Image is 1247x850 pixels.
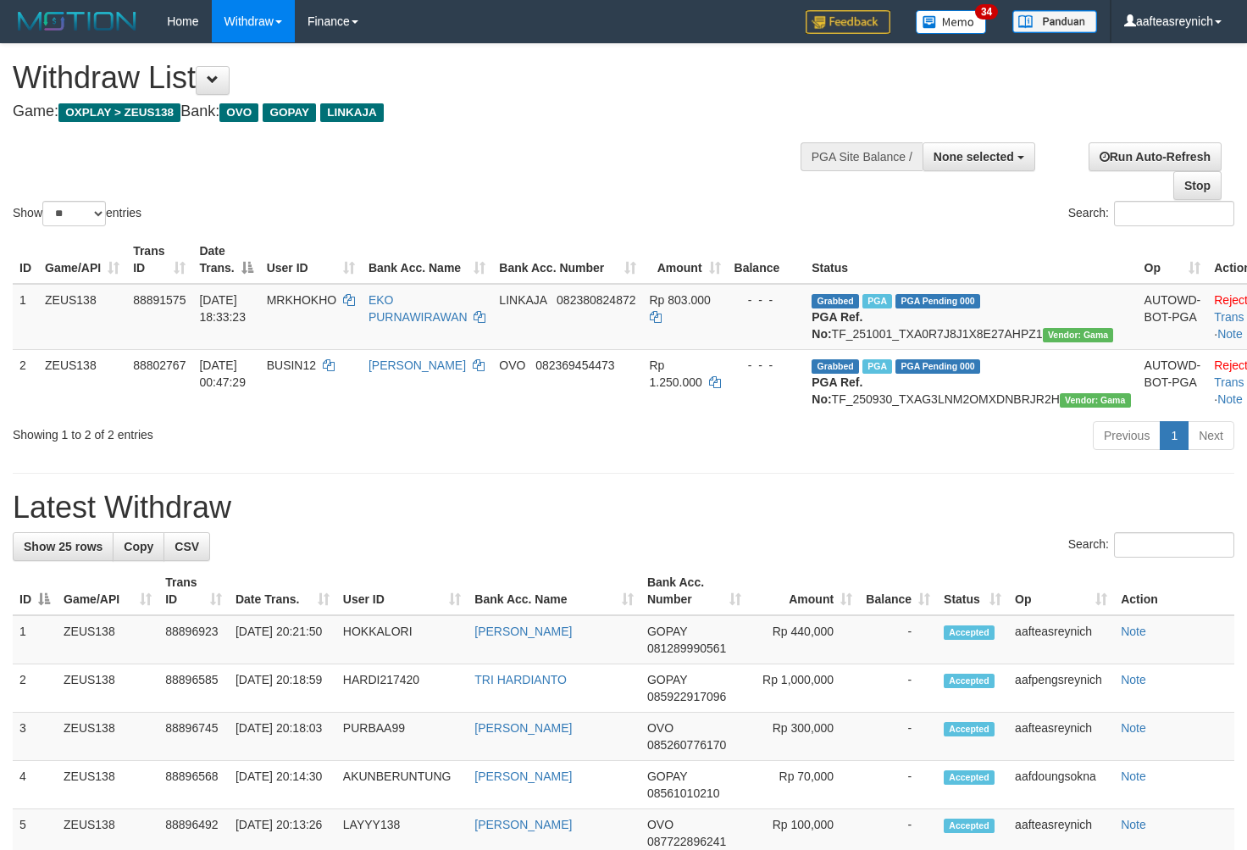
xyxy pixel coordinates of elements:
span: MRKHOKHO [267,293,336,307]
span: 88802767 [133,358,186,372]
th: Game/API: activate to sort column ascending [38,236,126,284]
span: OVO [499,358,525,372]
th: Bank Acc. Number: activate to sort column ascending [640,567,748,615]
a: CSV [163,532,210,561]
th: Trans ID: activate to sort column ascending [126,236,192,284]
a: TRI HARDIANTO [474,673,567,686]
td: 88896585 [158,664,229,713]
th: Bank Acc. Name: activate to sort column ascending [468,567,640,615]
td: Rp 70,000 [748,761,859,809]
a: Show 25 rows [13,532,114,561]
td: 2 [13,349,38,414]
a: Note [1217,392,1243,406]
span: Show 25 rows [24,540,103,553]
select: Showentries [42,201,106,226]
span: Copy 082369454473 to clipboard [535,358,614,372]
td: - [859,713,937,761]
a: [PERSON_NAME] [474,625,572,638]
span: OVO [647,721,673,735]
th: Bank Acc. Name: activate to sort column ascending [362,236,492,284]
label: Search: [1068,532,1234,558]
span: None selected [934,150,1014,164]
a: Note [1121,721,1146,735]
div: - - - [734,357,799,374]
a: Note [1217,327,1243,341]
label: Show entries [13,201,141,226]
a: Note [1121,818,1146,831]
td: TF_251001_TXA0R7J8J1X8E27AHPZ1 [805,284,1137,350]
span: Copy 085922917096 to clipboard [647,690,726,703]
td: [DATE] 20:21:50 [229,615,336,664]
span: Copy [124,540,153,553]
h4: Game: Bank: [13,103,814,120]
img: panduan.png [1012,10,1097,33]
th: Balance: activate to sort column ascending [859,567,937,615]
a: Note [1121,625,1146,638]
span: GOPAY [647,673,687,686]
span: Accepted [944,819,995,833]
td: AKUNBERUNTUNG [336,761,468,809]
img: Feedback.jpg [806,10,890,34]
img: Button%20Memo.svg [916,10,987,34]
td: aafteasreynich [1008,713,1114,761]
th: Status [805,236,1137,284]
td: 88896568 [158,761,229,809]
td: 4 [13,761,57,809]
span: GOPAY [647,769,687,783]
td: 2 [13,664,57,713]
span: OVO [647,818,673,831]
span: Rp 1.250.000 [650,358,702,389]
td: 3 [13,713,57,761]
td: ZEUS138 [57,615,158,664]
a: Stop [1173,171,1222,200]
span: Accepted [944,770,995,785]
td: [DATE] 20:14:30 [229,761,336,809]
th: Action [1114,567,1234,615]
span: Marked by aafsreyleap [862,359,892,374]
td: - [859,761,937,809]
th: ID: activate to sort column descending [13,567,57,615]
a: Next [1188,421,1234,450]
span: Copy 081289990561 to clipboard [647,642,726,655]
a: [PERSON_NAME] [474,769,572,783]
a: EKO PURNAWIRAWAN [369,293,468,324]
td: - [859,615,937,664]
span: Vendor URL: https://trx31.1velocity.biz [1043,328,1114,342]
td: Rp 1,000,000 [748,664,859,713]
b: PGA Ref. No: [812,375,862,406]
td: 88896923 [158,615,229,664]
span: Rp 803.000 [650,293,711,307]
td: ZEUS138 [57,664,158,713]
span: 34 [975,4,998,19]
img: MOTION_logo.png [13,8,141,34]
div: PGA Site Balance / [801,142,923,171]
th: Status: activate to sort column ascending [937,567,1008,615]
a: Run Auto-Refresh [1089,142,1222,171]
span: Accepted [944,625,995,640]
span: CSV [175,540,199,553]
span: BUSIN12 [267,358,316,372]
a: 1 [1160,421,1189,450]
td: 1 [13,284,38,350]
a: Note [1121,769,1146,783]
span: 88891575 [133,293,186,307]
span: Copy 082380824872 to clipboard [557,293,635,307]
a: [PERSON_NAME] [369,358,466,372]
span: [DATE] 00:47:29 [199,358,246,389]
span: Accepted [944,674,995,688]
th: Op: activate to sort column ascending [1138,236,1208,284]
a: Note [1121,673,1146,686]
td: 88896745 [158,713,229,761]
span: Copy 085260776170 to clipboard [647,738,726,752]
th: Op: activate to sort column ascending [1008,567,1114,615]
button: None selected [923,142,1035,171]
td: PURBAA99 [336,713,468,761]
input: Search: [1114,532,1234,558]
span: [DATE] 18:33:23 [199,293,246,324]
td: - [859,664,937,713]
a: Previous [1093,421,1161,450]
span: GOPAY [263,103,316,122]
th: Bank Acc. Number: activate to sort column ascending [492,236,642,284]
span: Accepted [944,722,995,736]
th: Game/API: activate to sort column ascending [57,567,158,615]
